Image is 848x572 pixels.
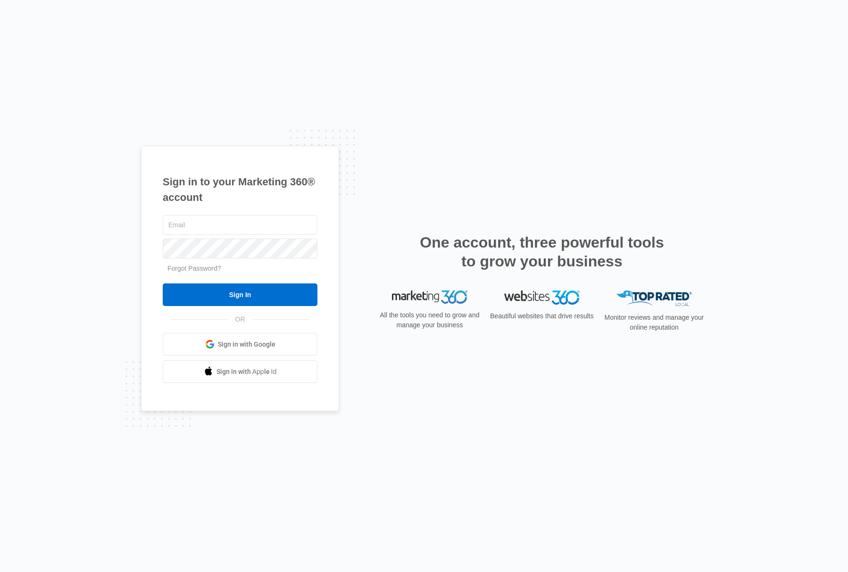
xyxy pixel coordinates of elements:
[163,333,317,356] a: Sign in with Google
[417,233,667,271] h2: One account, three powerful tools to grow your business
[229,315,252,324] span: OR
[392,290,467,304] img: Marketing 360
[163,283,317,306] input: Sign In
[163,215,317,235] input: Email
[167,265,221,272] a: Forgot Password?
[163,360,317,383] a: Sign in with Apple Id
[601,313,707,332] p: Monitor reviews and manage your online reputation
[218,340,275,349] span: Sign in with Google
[504,290,580,304] img: Websites 360
[377,310,482,330] p: All the tools you need to grow and manage your business
[216,367,277,377] span: Sign in with Apple Id
[616,290,692,306] img: Top Rated Local
[489,311,595,321] p: Beautiful websites that drive results
[163,174,317,205] h1: Sign in to your Marketing 360® account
